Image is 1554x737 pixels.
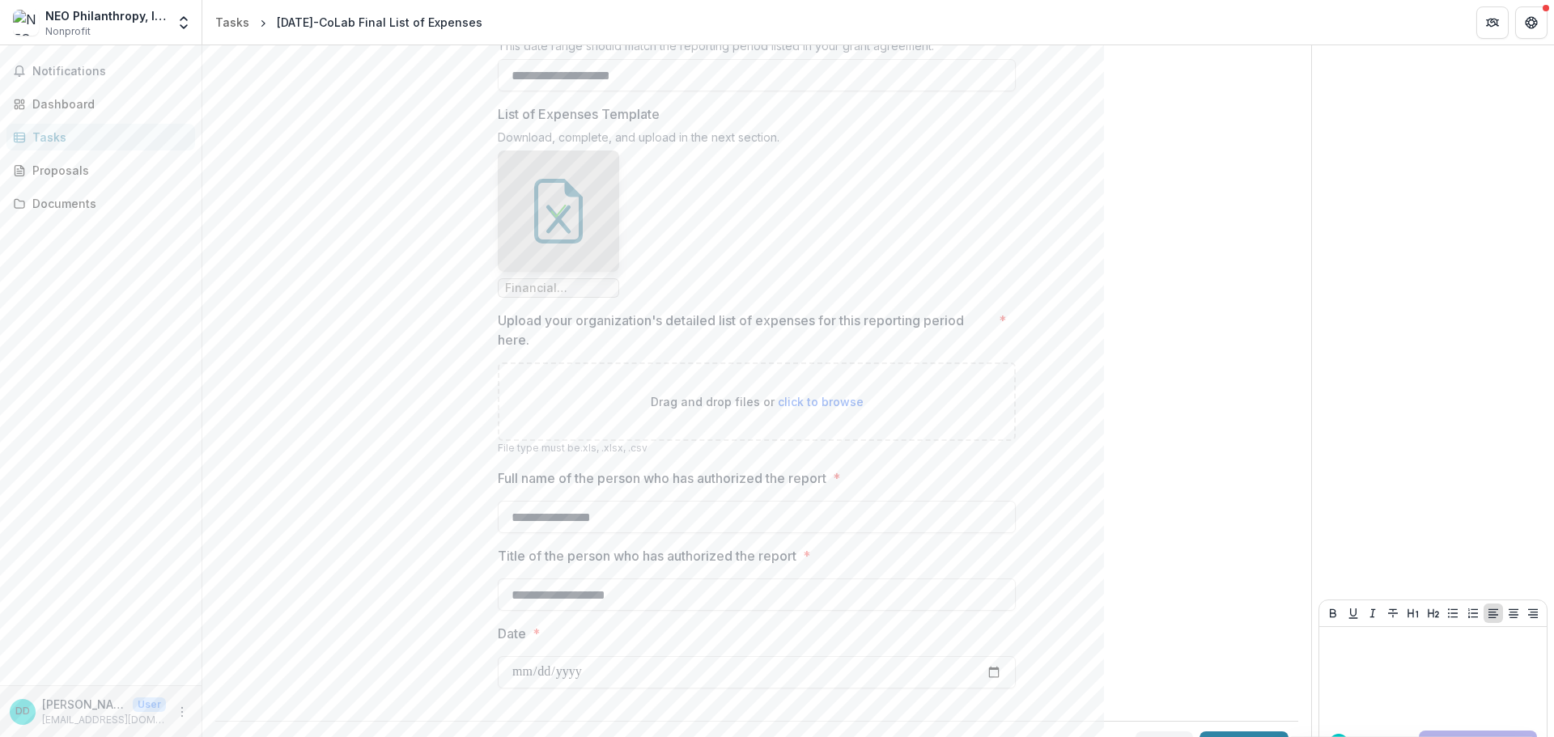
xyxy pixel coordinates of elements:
[32,162,182,179] div: Proposals
[498,546,796,565] p: Title of the person who has authorized the report
[1515,6,1548,39] button: Get Help
[1344,604,1363,623] button: Underline
[6,91,195,117] a: Dashboard
[1523,604,1543,623] button: Align Right
[498,130,1016,150] div: Download, complete, and upload in the next section.
[498,468,826,488] p: Full name of the person who has authorized the report
[1323,604,1343,623] button: Bold
[1403,604,1423,623] button: Heading 1
[277,14,482,31] div: [DATE]-CoLab Final List of Expenses
[13,10,39,36] img: NEO Philanthropy, Inc.
[209,11,489,34] nav: breadcrumb
[651,393,864,410] p: Drag and drop files or
[1363,604,1382,623] button: Italicize
[6,58,195,84] button: Notifications
[1463,604,1483,623] button: Ordered List
[42,696,126,713] p: [PERSON_NAME]
[42,713,166,727] p: [EMAIL_ADDRESS][DOMAIN_NAME]
[1443,604,1463,623] button: Bullet List
[6,157,195,184] a: Proposals
[1504,604,1523,623] button: Align Center
[505,282,612,295] span: Financial Report_List of Expenses Template.xls
[32,129,182,146] div: Tasks
[1476,6,1509,39] button: Partners
[172,702,192,722] button: More
[172,6,195,39] button: Open entity switcher
[1424,604,1443,623] button: Heading 2
[45,7,166,24] div: NEO Philanthropy, Inc.
[32,65,189,78] span: Notifications
[498,441,1016,455] p: File type must be .xls, .xlsx, .csv
[1484,604,1503,623] button: Align Left
[498,104,660,124] p: List of Expenses Template
[1383,604,1403,623] button: Strike
[498,311,992,349] p: Upload your organization's detailed list of expenses for this reporting period here.
[15,706,30,717] div: Dianne Debicella
[215,14,249,31] div: Tasks
[32,95,182,112] div: Dashboard
[6,190,195,217] a: Documents
[498,150,619,298] div: Financial Report_List of Expenses Template.xls
[6,124,195,150] a: Tasks
[498,624,526,643] p: Date
[498,39,1016,59] div: This date range should match the reporting period listed in your grant agreement.
[45,24,91,39] span: Nonprofit
[133,697,166,712] p: User
[778,395,864,409] span: click to browse
[209,11,256,34] a: Tasks
[32,195,182,212] div: Documents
